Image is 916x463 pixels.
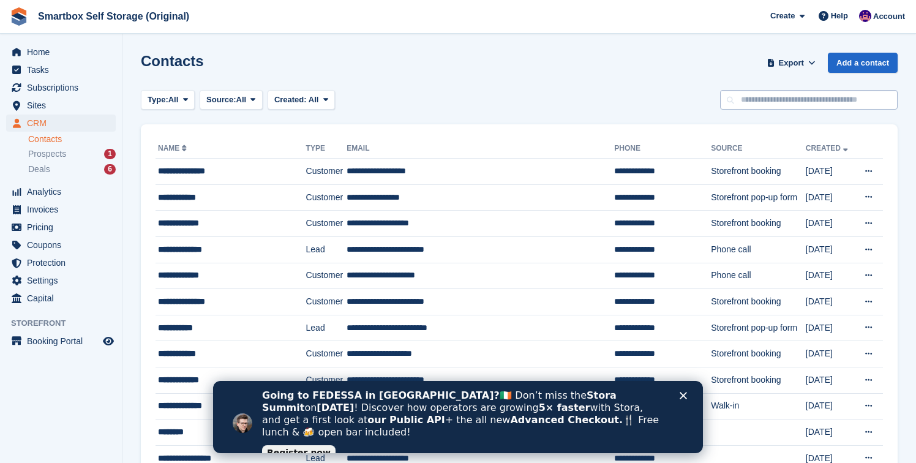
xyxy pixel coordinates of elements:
td: [DATE] [806,289,855,315]
td: Lead [306,236,347,263]
span: Created: [274,95,307,104]
div: 1 [104,149,116,159]
span: Coupons [27,236,100,254]
a: menu [6,97,116,114]
td: Storefront booking [711,367,806,393]
span: Storefront [11,317,122,329]
span: All [236,94,247,106]
td: Walk-in [711,393,806,420]
span: Tasks [27,61,100,78]
td: Customer [306,289,347,315]
td: Phone call [711,263,806,289]
td: Storefront pop-up form [711,184,806,211]
a: menu [6,43,116,61]
a: Name [158,144,189,152]
span: All [309,95,319,104]
span: Export [779,57,804,69]
td: Customer [306,211,347,237]
a: Prospects 1 [28,148,116,160]
td: Storefront booking [711,211,806,237]
td: Lead [306,315,347,341]
span: Help [831,10,848,22]
td: Storefront pop-up form [711,315,806,341]
td: Storefront booking [711,341,806,367]
td: Storefront booking [711,159,806,185]
th: Type [306,139,347,159]
td: Customer [306,367,347,393]
span: Sites [27,97,100,114]
a: menu [6,79,116,96]
td: Customer [306,341,347,367]
button: Source: All [200,90,263,110]
th: Email [347,139,614,159]
span: Prospects [28,148,66,160]
a: menu [6,61,116,78]
img: Mary Canham [859,10,871,22]
a: Created [806,144,850,152]
a: menu [6,254,116,271]
span: Analytics [27,183,100,200]
a: menu [6,236,116,254]
th: Source [711,139,806,159]
td: [DATE] [806,159,855,185]
span: Invoices [27,201,100,218]
th: Phone [614,139,711,159]
h1: Contacts [141,53,204,69]
a: Deals 6 [28,163,116,176]
td: Phone call [711,236,806,263]
td: [DATE] [806,420,855,446]
div: 6 [104,164,116,175]
td: Customer [306,184,347,211]
a: menu [6,290,116,307]
span: Type: [148,94,168,106]
span: Capital [27,290,100,307]
span: All [168,94,179,106]
span: Protection [27,254,100,271]
span: Settings [27,272,100,289]
span: Subscriptions [27,79,100,96]
a: menu [6,333,116,350]
span: Home [27,43,100,61]
td: Customer [306,263,347,289]
span: Source: [206,94,236,106]
td: [DATE] [806,211,855,237]
span: Booking Portal [27,333,100,350]
a: Contacts [28,134,116,145]
td: [DATE] [806,184,855,211]
td: [DATE] [806,315,855,341]
a: menu [6,183,116,200]
td: [DATE] [806,263,855,289]
button: Export [764,53,818,73]
a: Smartbox Self Storage (Original) [33,6,194,26]
a: menu [6,115,116,132]
a: menu [6,201,116,218]
iframe: Intercom live chat banner [213,381,703,453]
td: Storefront booking [711,289,806,315]
td: [DATE] [806,393,855,420]
td: Customer [306,159,347,185]
span: Pricing [27,219,100,236]
a: Preview store [101,334,116,348]
a: menu [6,219,116,236]
span: Account [873,10,905,23]
td: [DATE] [806,236,855,263]
span: Create [770,10,795,22]
td: [DATE] [806,367,855,393]
span: Deals [28,164,50,175]
td: [DATE] [806,341,855,367]
span: CRM [27,115,100,132]
a: Add a contact [828,53,898,73]
a: menu [6,272,116,289]
img: stora-icon-8386f47178a22dfd0bd8f6a31ec36ba5ce8667c1dd55bd0f319d3a0aa187defe.svg [10,7,28,26]
a: Register now [49,64,122,79]
div: Close [467,11,479,18]
button: Type: All [141,90,195,110]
